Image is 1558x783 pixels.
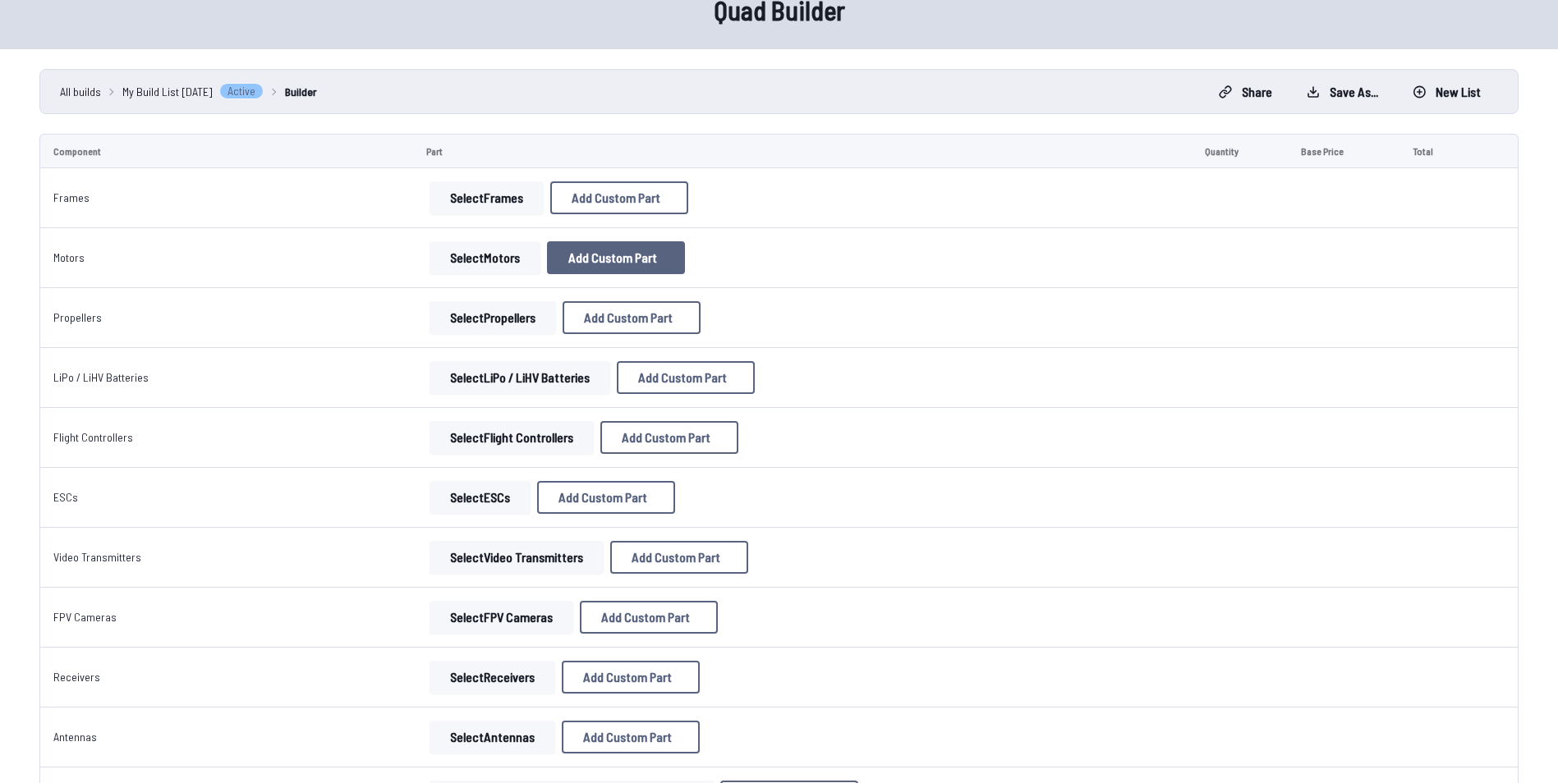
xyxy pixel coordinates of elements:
[430,301,556,334] button: SelectPropellers
[219,83,264,99] span: Active
[53,550,141,564] a: Video Transmitters
[53,490,78,504] a: ESCs
[53,250,85,264] a: Motors
[430,361,610,394] button: SelectLiPo / LiHV Batteries
[430,661,555,694] button: SelectReceivers
[60,83,101,100] a: All builds
[550,181,688,214] button: Add Custom Part
[1205,79,1286,105] button: Share
[622,431,710,444] span: Add Custom Part
[426,601,577,634] a: SelectFPV Cameras
[426,361,614,394] a: SelectLiPo / LiHV Batteries
[562,721,700,753] button: Add Custom Part
[53,610,117,624] a: FPV Cameras
[572,191,660,204] span: Add Custom Part
[563,301,701,334] button: Add Custom Part
[122,83,213,100] span: My Build List [DATE]
[1192,134,1289,168] td: Quantity
[53,310,102,324] a: Propellers
[430,421,594,454] button: SelectFlight Controllers
[413,134,1192,168] td: Part
[562,661,700,694] button: Add Custom Part
[1399,79,1495,105] button: New List
[426,301,559,334] a: SelectPropellers
[1288,134,1399,168] td: Base Price
[600,421,738,454] button: Add Custom Part
[1293,79,1392,105] button: Save as...
[426,541,607,574] a: SelectVideo Transmitters
[430,541,604,574] button: SelectVideo Transmitters
[430,481,531,514] button: SelectESCs
[430,601,573,634] button: SelectFPV Cameras
[583,730,672,744] span: Add Custom Part
[632,551,720,564] span: Add Custom Part
[638,371,727,384] span: Add Custom Part
[122,83,264,100] a: My Build List [DATE]Active
[426,721,558,753] a: SelectAntennas
[430,181,544,214] button: SelectFrames
[537,481,675,514] button: Add Custom Part
[53,670,100,684] a: Receivers
[285,83,317,100] a: Builder
[39,134,413,168] td: Component
[426,421,597,454] a: SelectFlight Controllers
[53,370,149,384] a: LiPo / LiHV Batteries
[426,181,547,214] a: SelectFrames
[617,361,755,394] button: Add Custom Part
[53,730,97,744] a: Antennas
[53,190,90,204] a: Frames
[426,241,544,274] a: SelectMotors
[568,251,657,264] span: Add Custom Part
[426,481,534,514] a: SelectESCs
[601,611,690,624] span: Add Custom Part
[53,430,133,444] a: Flight Controllers
[610,541,748,574] button: Add Custom Part
[1399,134,1475,168] td: Total
[558,491,647,504] span: Add Custom Part
[426,661,558,694] a: SelectReceivers
[547,241,685,274] button: Add Custom Part
[583,671,672,684] span: Add Custom Part
[430,721,555,753] button: SelectAntennas
[430,241,540,274] button: SelectMotors
[580,601,718,634] button: Add Custom Part
[584,311,673,324] span: Add Custom Part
